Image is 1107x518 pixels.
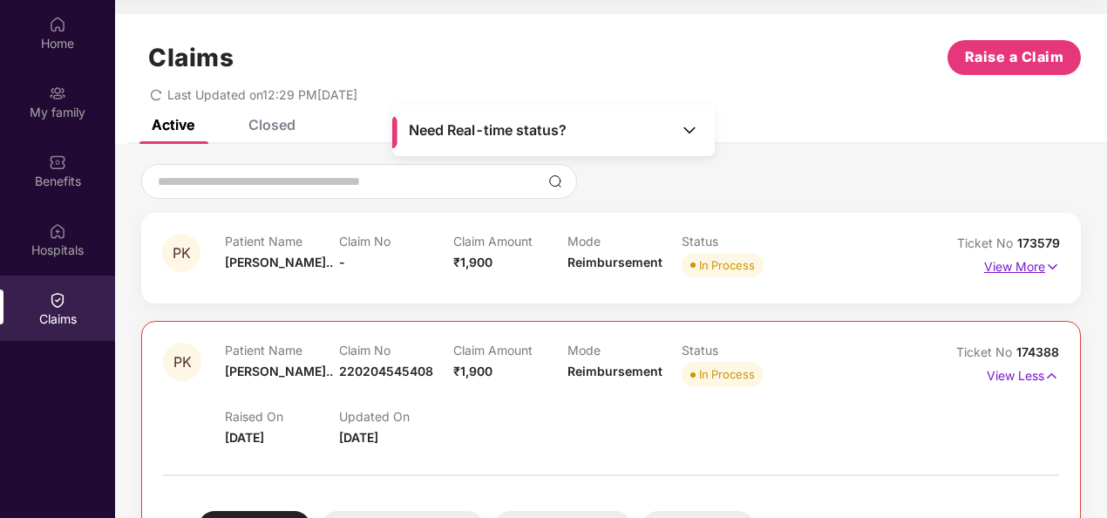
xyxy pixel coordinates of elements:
p: Mode [567,234,682,249]
span: [PERSON_NAME].. [225,364,333,378]
p: Claim No [339,234,453,249]
span: Ticket No [957,235,1017,250]
img: svg+xml;base64,PHN2ZyBpZD0iSG9zcGl0YWxzIiB4bWxucz0iaHR0cDovL3d3dy53My5vcmcvMjAwMC9zdmciIHdpZHRoPS... [49,222,66,240]
span: redo [150,87,162,102]
h1: Claims [148,43,234,72]
p: Claim No [339,343,453,358]
span: Reimbursement [567,255,662,269]
span: Raise a Claim [965,46,1064,68]
p: Patient Name [225,343,339,358]
div: In Process [699,365,755,383]
p: View More [984,253,1060,276]
img: svg+xml;base64,PHN2ZyBpZD0iQ2xhaW0iIHhtbG5zPSJodHRwOi8vd3d3LnczLm9yZy8yMDAwL3N2ZyIgd2lkdGg9IjIwIi... [49,291,66,309]
p: Raised On [225,409,339,424]
p: Patient Name [225,234,339,249]
span: 220204545408 [339,364,433,378]
span: PK [173,355,192,370]
span: Ticket No [956,344,1016,359]
span: Last Updated on 12:29 PM[DATE] [167,87,357,102]
p: Updated On [339,409,453,424]
p: Claim Amount [453,234,567,249]
img: svg+xml;base64,PHN2ZyBpZD0iU2VhcmNoLTMyeDMyIiB4bWxucz0iaHR0cDovL3d3dy53My5vcmcvMjAwMC9zdmciIHdpZH... [548,174,562,188]
span: ₹1,900 [453,364,492,378]
img: svg+xml;base64,PHN2ZyB4bWxucz0iaHR0cDovL3d3dy53My5vcmcvMjAwMC9zdmciIHdpZHRoPSIxNyIgaGVpZ2h0PSIxNy... [1045,257,1060,276]
p: View Less [987,362,1059,385]
p: Status [682,343,796,358]
button: Raise a Claim [947,40,1081,75]
img: svg+xml;base64,PHN2ZyBpZD0iSG9tZSIgeG1sbnM9Imh0dHA6Ly93d3cudzMub3JnLzIwMDAvc3ZnIiB3aWR0aD0iMjAiIG... [49,16,66,33]
span: PK [173,246,191,261]
img: svg+xml;base64,PHN2ZyB3aWR0aD0iMjAiIGhlaWdodD0iMjAiIHZpZXdCb3g9IjAgMCAyMCAyMCIgZmlsbD0ibm9uZSIgeG... [49,85,66,102]
span: Need Real-time status? [409,121,567,140]
span: 174388 [1016,344,1059,359]
img: svg+xml;base64,PHN2ZyBpZD0iQmVuZWZpdHMiIHhtbG5zPSJodHRwOi8vd3d3LnczLm9yZy8yMDAwL3N2ZyIgd2lkdGg9Ij... [49,153,66,171]
img: svg+xml;base64,PHN2ZyB4bWxucz0iaHR0cDovL3d3dy53My5vcmcvMjAwMC9zdmciIHdpZHRoPSIxNyIgaGVpZ2h0PSIxNy... [1044,366,1059,385]
span: ₹1,900 [453,255,492,269]
p: Mode [567,343,682,358]
span: - [339,255,345,269]
img: Toggle Icon [681,121,698,139]
span: [DATE] [225,430,264,445]
div: Closed [248,116,295,133]
span: Reimbursement [567,364,662,378]
div: Active [152,116,194,133]
span: [DATE] [339,430,378,445]
div: In Process [699,256,755,274]
span: [PERSON_NAME].. [225,255,333,269]
p: Claim Amount [453,343,567,358]
span: 173579 [1017,235,1060,250]
p: Status [682,234,796,249]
